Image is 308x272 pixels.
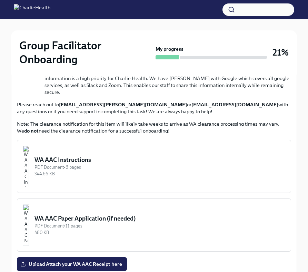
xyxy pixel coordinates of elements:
[59,101,187,108] strong: [EMAIL_ADDRESS][PERSON_NAME][DOMAIN_NAME]
[23,146,29,187] img: WA AAC Instructions
[24,128,39,134] strong: do not
[34,229,285,236] div: 480 KB
[272,46,289,59] h3: 21%
[34,156,285,164] div: WA AAC Instructions
[22,261,122,268] span: Upload Attach your WA AAC Receipt here
[17,120,291,134] p: Note: The clearance notification for this item will likely take weeks to arrive as WA clearance p...
[17,101,291,115] p: Please reach out to or with any questions or if you need support in completing this task! We are ...
[34,164,285,171] div: PDF Document • 6 pages
[191,101,278,108] strong: [EMAIL_ADDRESS][DOMAIN_NAME]
[34,171,285,177] div: 344.66 KB
[17,257,127,271] label: Upload Attach your WA AAC Receipt here
[17,198,291,252] button: WA AAC Paper Application (if needed)PDF Document•11 pages480 KB
[14,4,50,15] img: CharlieHealth
[156,46,183,52] strong: My progress
[23,204,29,246] img: WA AAC Paper Application (if needed)
[34,223,285,229] div: PDF Document • 11 pages
[44,68,291,96] li: Protection and security of PHI and personal information is a high priority for Charlie Health. We...
[17,140,291,193] button: WA AAC InstructionsPDF Document•6 pages344.66 KB
[19,39,153,66] h2: Group Facilitator Onboarding
[34,214,285,223] div: WA AAC Paper Application (if needed)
